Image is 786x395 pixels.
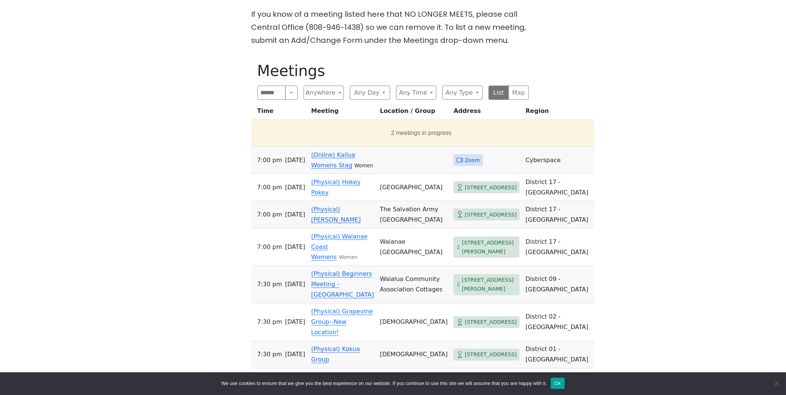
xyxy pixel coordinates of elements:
td: [GEOGRAPHIC_DATA] [377,174,451,201]
span: 7:00 PM [257,182,282,193]
th: Location / Group [377,106,451,120]
button: Ok [551,378,565,389]
td: The Salvation Army [GEOGRAPHIC_DATA] [377,201,451,228]
button: Any Day [350,86,390,100]
a: (Physical) Kokua Group [311,346,360,363]
span: 7:00 PM [257,209,282,220]
button: Any Time [396,86,436,100]
p: If you know of a meeting listed here that NO LONGER MEETS, please call Central Office (808-946-14... [251,8,535,47]
a: (Physical) Hokey Pokey [311,178,360,196]
td: District 17 - [GEOGRAPHIC_DATA] [523,174,594,201]
a: (Physical) Grapevine Group--New Location! [311,308,373,336]
th: Meeting [308,106,377,120]
span: [STREET_ADDRESS] [465,350,517,360]
span: No [773,380,780,387]
a: (Physical) Beginners Meeting - [GEOGRAPHIC_DATA] [311,271,374,298]
small: Women [339,255,358,260]
span: [DATE] [285,350,305,360]
h1: Meetings [257,62,529,80]
span: [DATE] [285,155,305,165]
td: Waialua Community Association Cottages [377,266,451,304]
a: (Physical) [PERSON_NAME] [311,206,361,223]
span: [STREET_ADDRESS] [465,210,517,219]
span: 7:00 PM [257,155,282,165]
a: (Physical) Waianae Coast Womens [311,233,367,261]
button: List [489,86,509,100]
td: District 17 - [GEOGRAPHIC_DATA] [523,228,594,266]
span: 7:30 PM [257,317,282,328]
span: [DATE] [285,242,305,252]
span: [DATE] [285,209,305,220]
span: 7:30 PM [257,279,282,290]
span: [STREET_ADDRESS][PERSON_NAME] [462,276,517,294]
td: Cyberspace [523,147,594,174]
button: Any Type [442,86,483,100]
button: Map [508,86,529,100]
td: District 01 - [GEOGRAPHIC_DATA] [523,341,594,369]
td: Waianae [GEOGRAPHIC_DATA] [377,228,451,266]
span: [STREET_ADDRESS] [465,183,517,192]
button: Search [285,86,297,100]
span: 7:30 PM [257,350,282,360]
small: Women [354,163,373,168]
span: [DATE] [285,182,305,193]
a: (Online) Kailua Womens Stag [311,151,355,169]
input: Search [257,86,286,100]
button: Anywhere [304,86,344,100]
span: Zoom [465,156,480,165]
th: Region [523,106,594,120]
span: [STREET_ADDRESS][PERSON_NAME] [462,238,517,256]
td: District 17 - [GEOGRAPHIC_DATA] [523,201,594,228]
span: 7:00 PM [257,242,282,252]
span: [DATE] [285,317,305,328]
span: [STREET_ADDRESS] [465,318,517,327]
span: [DATE] [285,279,305,290]
th: Time [251,106,309,120]
button: 2 meetings in progress [254,123,589,143]
td: District 02 - [GEOGRAPHIC_DATA] [523,304,594,341]
td: [DEMOGRAPHIC_DATA] [377,341,451,369]
td: District 09 - [GEOGRAPHIC_DATA] [523,266,594,304]
span: We use cookies to ensure that we give you the best experience on our website. If you continue to ... [221,380,547,387]
th: Address [451,106,523,120]
td: [DEMOGRAPHIC_DATA] [377,304,451,341]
